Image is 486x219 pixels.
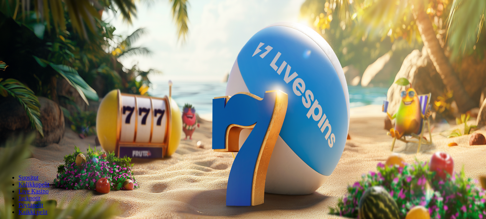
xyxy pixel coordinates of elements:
[3,161,483,216] nav: Lobby
[18,209,48,215] span: Kaikki pelit
[18,188,49,194] a: Live Kasino
[18,181,49,188] a: Kolikkopelit
[18,174,38,181] a: Suositut
[18,202,43,208] span: Pöytäpelit
[18,195,41,201] a: Jackpotit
